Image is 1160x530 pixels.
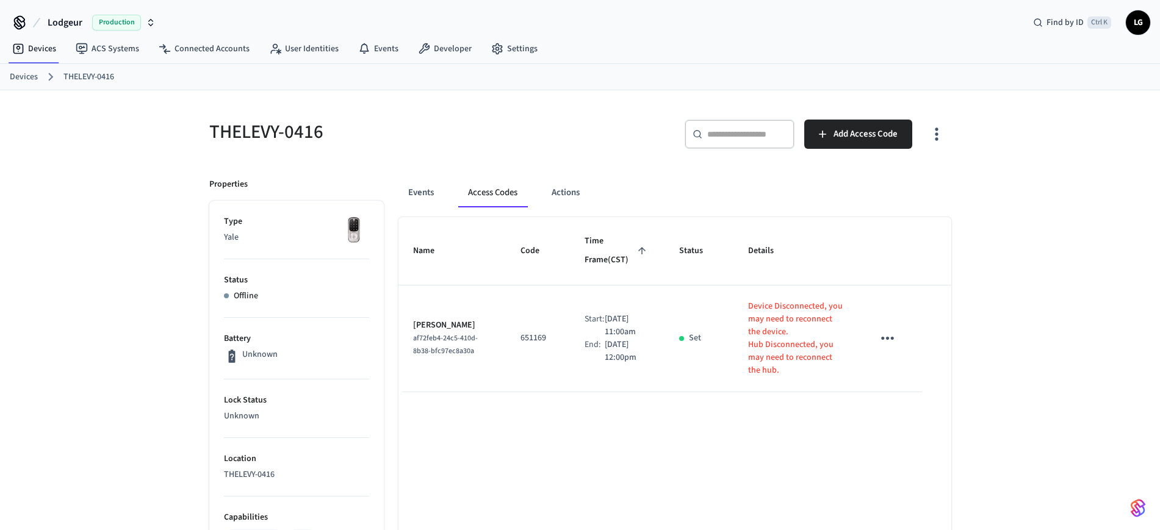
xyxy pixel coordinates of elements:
[413,319,491,332] p: [PERSON_NAME]
[585,338,605,364] div: End:
[398,178,444,207] button: Events
[481,38,547,60] a: Settings
[413,333,478,356] span: af72feb4-24c5-410d-8b38-bfc97ec8a30a
[748,338,844,377] p: Hub Disconnected, you may need to reconnect the hub.
[458,178,527,207] button: Access Codes
[224,410,369,423] p: Unknown
[242,348,278,361] p: Unknown
[834,126,898,142] span: Add Access Code
[339,215,369,246] img: Yale Assure Touchscreen Wifi Smart Lock, Satin Nickel, Front
[408,38,481,60] a: Developer
[413,242,450,260] span: Name
[149,38,259,60] a: Connected Accounts
[209,120,573,145] h5: THELEVY-0416
[10,71,38,84] a: Devices
[1126,10,1150,35] button: LG
[398,178,951,207] div: ant example
[1023,12,1121,34] div: Find by IDCtrl K
[1127,12,1149,34] span: LG
[748,242,790,260] span: Details
[234,290,258,303] p: Offline
[2,38,66,60] a: Devices
[748,300,844,338] p: Device Disconnected, you may need to reconnect the device.
[605,313,650,338] p: [DATE] 11:00am
[585,313,605,338] div: Start:
[348,38,408,60] a: Events
[1047,16,1084,29] span: Find by ID
[224,394,369,407] p: Lock Status
[521,332,555,345] p: 651169
[605,338,650,364] p: [DATE] 12:00pm
[224,274,369,287] p: Status
[689,332,701,345] p: Set
[521,242,555,260] span: Code
[92,15,141,30] span: Production
[224,453,369,465] p: Location
[1131,498,1145,518] img: SeamLogoGradient.69752ec5.svg
[1087,16,1111,29] span: Ctrl K
[224,215,369,228] p: Type
[224,231,369,244] p: Yale
[259,38,348,60] a: User Identities
[679,242,719,260] span: Status
[804,120,912,149] button: Add Access Code
[398,217,951,392] table: sticky table
[63,71,114,84] a: THELEVY-0416
[209,178,248,191] p: Properties
[224,332,369,345] p: Battery
[542,178,589,207] button: Actions
[48,15,82,30] span: Lodgeur
[585,232,650,270] span: Time Frame(CST)
[66,38,149,60] a: ACS Systems
[224,468,369,481] p: THELEVY-0416
[224,511,369,524] p: Capabilities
